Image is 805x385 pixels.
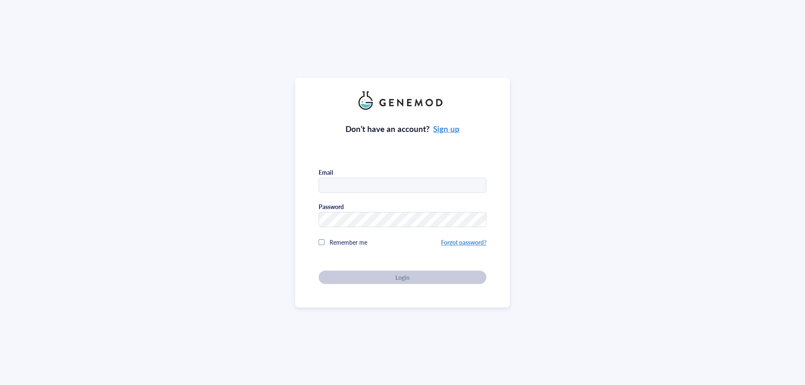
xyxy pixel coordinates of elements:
div: Email [319,168,333,176]
a: Sign up [433,123,460,134]
a: Forgot password? [441,238,486,246]
div: Don’t have an account? [345,123,460,135]
img: genemod_logo_light-BcqUzbGq.png [358,91,447,110]
div: Password [319,203,344,210]
span: Remember me [330,238,367,246]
